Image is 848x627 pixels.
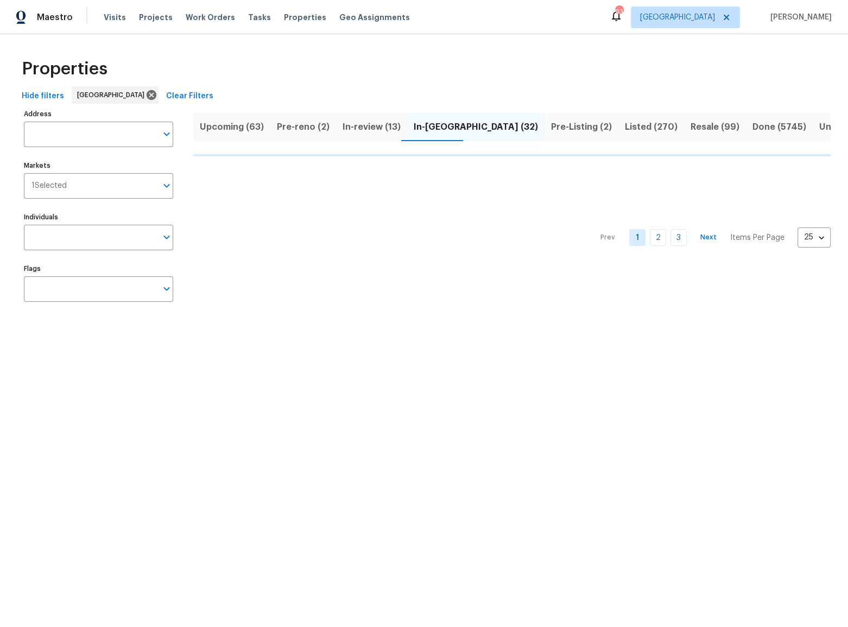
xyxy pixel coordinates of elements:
button: Open [159,230,174,245]
label: Markets [24,162,173,169]
span: Pre-reno (2) [277,119,330,135]
span: Maestro [37,12,73,23]
span: Upcoming (63) [200,119,264,135]
span: 1 Selected [31,181,67,191]
span: Properties [284,12,326,23]
span: Geo Assignments [339,12,410,23]
span: Pre-Listing (2) [551,119,612,135]
a: Goto page 2 [650,229,666,246]
button: Next [691,230,726,245]
span: Work Orders [186,12,235,23]
label: Flags [24,265,173,272]
span: In-review (13) [343,119,401,135]
span: Tasks [248,14,271,21]
button: Open [159,178,174,193]
span: Hide filters [22,90,64,103]
a: Goto page 3 [670,229,687,246]
span: Resale (99) [691,119,739,135]
span: Projects [139,12,173,23]
p: Items Per Page [730,232,784,243]
div: 93 [615,7,623,17]
span: Clear Filters [166,90,213,103]
button: Open [159,126,174,142]
label: Address [24,111,173,117]
span: [GEOGRAPHIC_DATA] [640,12,715,23]
span: Visits [104,12,126,23]
div: [GEOGRAPHIC_DATA] [72,86,159,104]
button: Open [159,281,174,296]
span: Done (5745) [752,119,806,135]
a: Goto page 1 [629,229,646,246]
button: Hide filters [17,86,68,106]
nav: Pagination Navigation [590,163,831,313]
span: Listed (270) [625,119,678,135]
span: In-[GEOGRAPHIC_DATA] (32) [414,119,538,135]
span: [PERSON_NAME] [766,12,832,23]
span: [GEOGRAPHIC_DATA] [77,90,149,100]
div: 25 [798,223,831,251]
span: Properties [22,64,107,74]
button: Clear Filters [162,86,218,106]
label: Individuals [24,214,173,220]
